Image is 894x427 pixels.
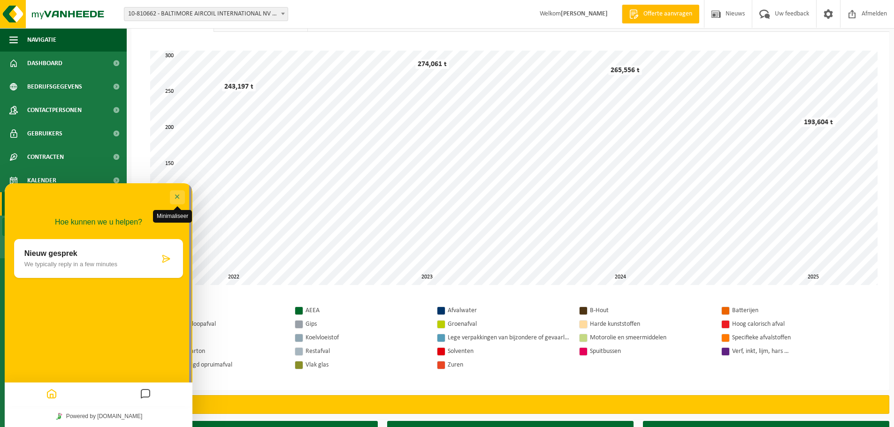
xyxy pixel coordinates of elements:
a: In lijstvorm [2,238,124,256]
div: Vlak glas [306,359,428,371]
span: Bedrijfsgegevens [27,75,82,98]
strong: [PERSON_NAME] [561,10,608,17]
div: 243,197 t [222,82,256,91]
div: Groenafval [448,318,570,330]
span: Dashboard [27,52,62,75]
div: Solventen [448,345,570,357]
span: Navigatie [27,28,56,52]
span: 10-810662 - BALTIMORE AIRCOIL INTERNATIONAL NV - HEIST-OP-DEN-BERG [124,7,288,21]
span: 10-810662 - BALTIMORE AIRCOIL INTERNATIONAL NV - HEIST-OP-DEN-BERG [124,7,288,21]
div: Isolatie [163,332,285,344]
div: Batterijen [732,305,854,316]
div: Hoog calorisch afval [732,318,854,330]
div: Specifieke afvalstoffen [732,332,854,344]
div: Verontreinigd opruimafval [163,359,285,371]
div: Afvalwater [448,305,570,316]
div: Zuren [448,359,570,371]
span: Contactpersonen [27,98,82,122]
div: Restafval [306,345,428,357]
div: Gips [306,318,428,330]
span: Contracten [27,145,64,169]
button: Home [39,202,55,220]
div: AEEA [306,305,428,316]
div: 193,604 t [802,118,835,127]
div: B-Hout [590,305,712,316]
a: Offerte aanvragen [622,5,699,23]
div: A-Hout [163,305,285,316]
iframe: chat widget [5,183,192,427]
a: In grafiekvorm [2,218,124,236]
div: Harde kunststoffen [590,318,712,330]
span: Offerte aanvragen [641,9,695,19]
div: Bouw- en sloopafval [163,318,285,330]
div: Koelvloeistof [306,332,428,344]
div: 274,061 t [415,60,449,69]
div: Spuitbussen [590,345,712,357]
a: Powered by [DOMAIN_NAME] [47,227,141,239]
div: Lege verpakkingen van bijzondere of gevaarlijke producten [448,332,570,344]
div: Motorolie en smeermiddelen [590,332,712,344]
div: Papier & karton [163,345,285,357]
button: Messages [133,202,149,220]
div: Verf, inkt, lijm, hars … [732,345,854,357]
span: Gebruikers [27,122,62,145]
div: 265,556 t [608,66,642,75]
span: Kalender [27,169,56,192]
img: Tawky_16x16.svg [51,230,58,236]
